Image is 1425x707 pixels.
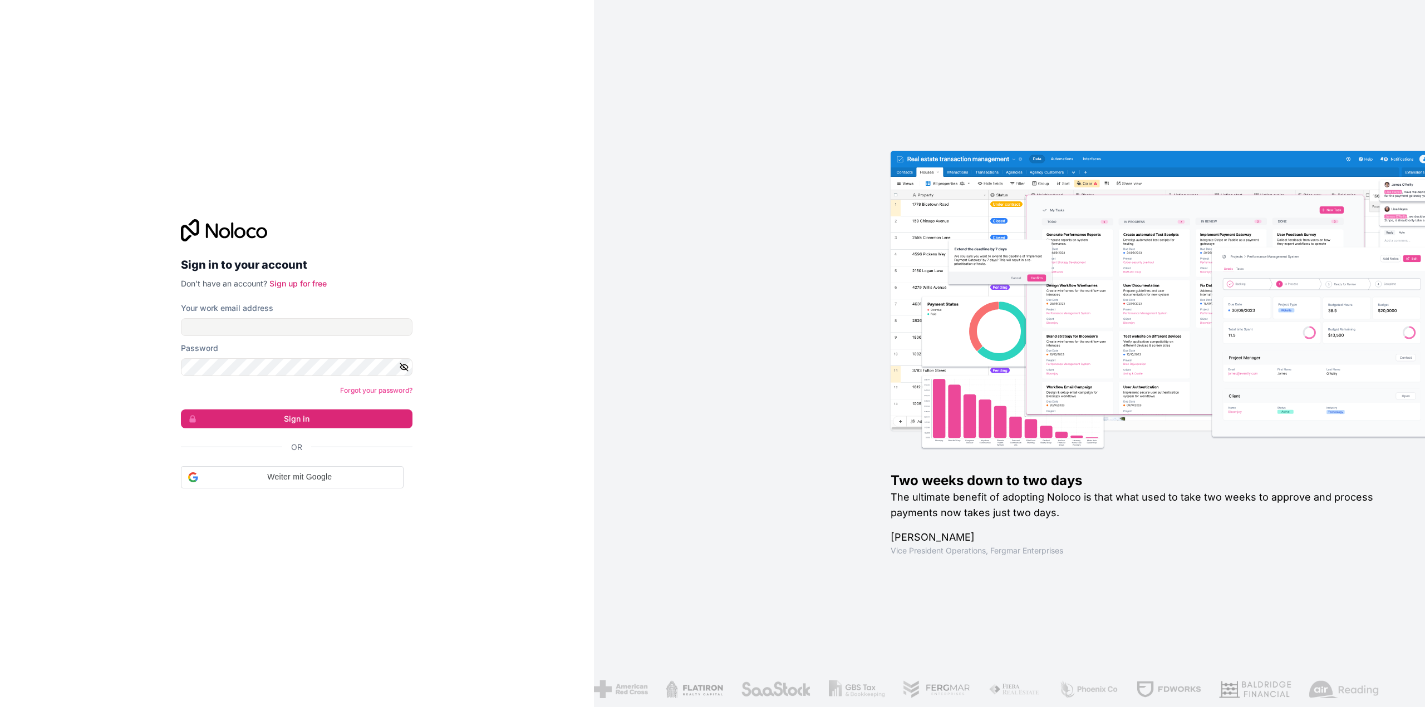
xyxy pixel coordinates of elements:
a: Sign up for free [269,279,327,288]
img: /assets/fiera-fwj2N5v4.png [989,680,1041,698]
input: Email address [181,318,412,336]
a: Forgot your password? [340,386,412,394]
img: /assets/airreading-FwAmRzSr.png [1309,680,1379,698]
span: Don't have an account? [181,279,267,288]
iframe: Schaltfläche „Über Google anmelden“ [175,487,409,512]
img: /assets/gbstax-C-GtDUiK.png [828,680,885,698]
span: Weiter mit Google [203,471,396,483]
img: /assets/saastock-C6Zbiodz.png [741,680,811,698]
img: /assets/phoenix-BREaitsQ.png [1058,680,1118,698]
label: Your work email address [181,303,273,314]
h2: Sign in to your account [181,255,412,275]
div: Weiter mit Google [181,466,404,488]
img: /assets/fergmar-CudnrXN5.png [903,680,971,698]
label: Password [181,343,218,354]
button: Sign in [181,409,412,428]
h1: Vice President Operations , Fergmar Enterprises [891,545,1389,556]
img: /assets/baldridge-DxmPIwAm.png [1218,680,1291,698]
img: /assets/fdworks-Bi04fVtw.png [1136,680,1201,698]
input: Password [181,358,412,376]
img: /assets/flatiron-C8eUkumj.png [665,680,723,698]
img: /assets/american-red-cross-BAupjrZR.png [593,680,647,698]
h2: The ultimate benefit of adopting Noloco is that what used to take two weeks to approve and proces... [891,490,1389,521]
span: Or [291,442,302,453]
h1: Two weeks down to two days [891,472,1389,490]
h1: [PERSON_NAME] [891,530,1389,545]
